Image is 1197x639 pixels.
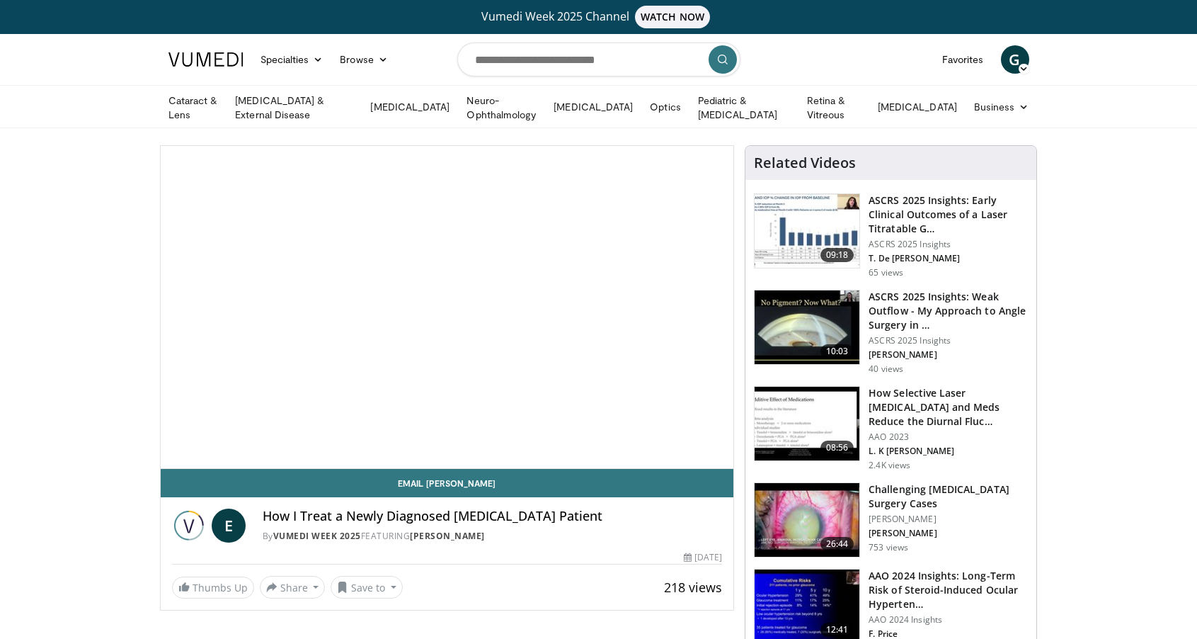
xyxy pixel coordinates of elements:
[934,45,992,74] a: Favorites
[227,94,362,122] a: [MEDICAL_DATA] & External Disease
[635,6,710,28] span: WATCH NOW
[869,193,1028,236] h3: ASCRS 2025 Insights: Early Clinical Outcomes of a Laser Titratable G…
[458,94,545,122] a: Neuro-Ophthalmology
[869,386,1028,429] h3: How Selective Laser [MEDICAL_DATA] and Meds Reduce the Diurnal Fluc…
[966,93,1038,121] a: Business
[689,94,798,122] a: Pediatric & [MEDICAL_DATA]
[869,431,1028,443] p: AAO 2023
[869,253,1028,264] p: T. De [PERSON_NAME]
[869,267,903,278] p: 65 views
[820,441,854,455] span: 08:56
[755,483,859,557] img: 05a6f048-9eed-46a7-93e1-844e43fc910c.150x105_q85_crop-smart_upscale.jpg
[869,290,1028,332] h3: ASCRS 2025 Insights: Weak Outflow - My Approach to Angle Surgery in …
[869,363,903,375] p: 40 views
[410,530,485,542] a: [PERSON_NAME]
[263,530,723,543] div: By FEATURING
[754,193,1028,278] a: 09:18 ASCRS 2025 Insights: Early Clinical Outcomes of a Laser Titratable G… ASCRS 2025 Insights T...
[1001,45,1029,74] a: G
[160,94,227,122] a: Cataract & Lens
[820,344,854,358] span: 10:03
[869,614,1028,626] p: AAO 2024 Insights
[755,194,859,268] img: b8bf30ca-3013-450f-92b0-de11c61660f8.150x105_q85_crop-smart_upscale.jpg
[172,577,254,599] a: Thumbs Up
[171,6,1027,28] a: Vumedi Week 2025 ChannelWATCH NOW
[869,514,1028,525] p: [PERSON_NAME]
[212,509,246,543] a: E
[755,387,859,460] img: 420b1191-3861-4d27-8af4-0e92e58098e4.150x105_q85_crop-smart_upscale.jpg
[869,335,1028,346] p: ASCRS 2025 Insights
[869,460,910,471] p: 2.4K views
[263,509,723,524] h4: How I Treat a Newly Diagnosed [MEDICAL_DATA] Patient
[172,509,206,543] img: Vumedi Week 2025
[331,576,403,599] button: Save to
[820,248,854,262] span: 09:18
[260,576,326,599] button: Share
[869,542,908,553] p: 753 views
[754,482,1028,558] a: 26:44 Challenging [MEDICAL_DATA] Surgery Cases [PERSON_NAME] [PERSON_NAME] 753 views
[641,93,689,121] a: Optics
[820,537,854,551] span: 26:44
[869,528,1028,539] p: [PERSON_NAME]
[869,446,1028,457] p: L. K [PERSON_NAME]
[331,45,396,74] a: Browse
[664,579,722,596] span: 218 views
[362,93,458,121] a: [MEDICAL_DATA]
[869,349,1028,361] p: [PERSON_NAME]
[820,623,854,637] span: 12:41
[798,94,869,122] a: Retina & Vitreous
[755,290,859,364] img: c4ee65f2-163e-44d3-aede-e8fb280be1de.150x105_q85_crop-smart_upscale.jpg
[869,93,966,121] a: [MEDICAL_DATA]
[869,569,1028,611] h3: AAO 2024 Insights: Long-Term Risk of Steroid-Induced Ocular Hyperten…
[684,551,722,564] div: [DATE]
[754,154,856,171] h4: Related Videos
[869,482,1028,511] h3: Challenging [MEDICAL_DATA] Surgery Cases
[869,239,1028,250] p: ASCRS 2025 Insights
[457,43,740,77] input: Search topics, interventions
[161,469,734,497] a: Email [PERSON_NAME]
[545,93,641,121] a: [MEDICAL_DATA]
[754,290,1028,375] a: 10:03 ASCRS 2025 Insights: Weak Outflow - My Approach to Angle Surgery in … ASCRS 2025 Insights [...
[754,386,1028,471] a: 08:56 How Selective Laser [MEDICAL_DATA] and Meds Reduce the Diurnal Fluc… AAO 2023 L. K [PERSON_...
[252,45,332,74] a: Specialties
[273,530,361,542] a: Vumedi Week 2025
[168,52,244,67] img: VuMedi Logo
[161,146,734,469] video-js: Video Player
